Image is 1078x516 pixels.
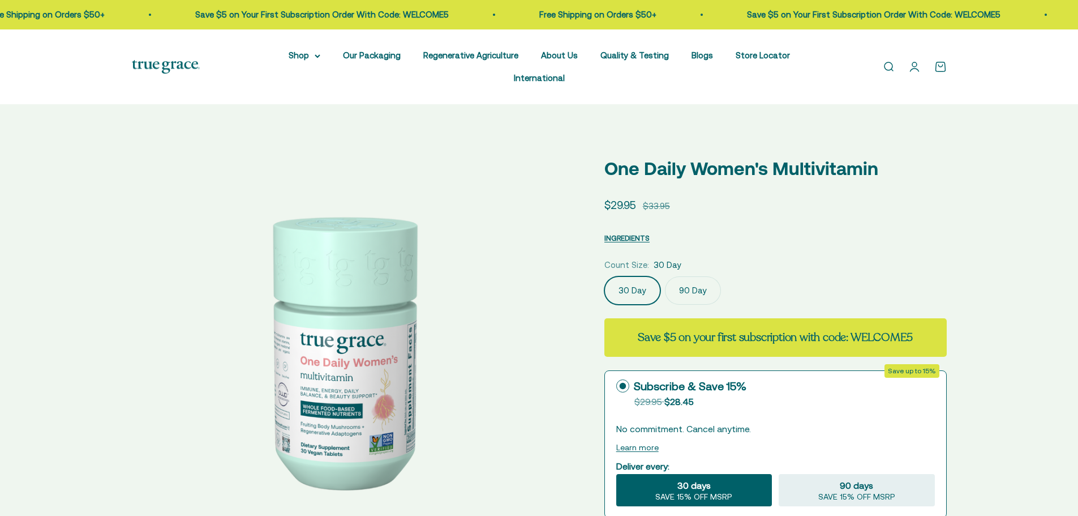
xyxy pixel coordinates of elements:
[604,234,650,242] span: INGREDIENTS
[423,50,518,60] a: Regenerative Agriculture
[736,50,790,60] a: Store Locator
[600,50,669,60] a: Quality & Testing
[865,10,982,19] a: Free Shipping on Orders $50+
[604,258,649,272] legend: Count Size:
[643,199,670,213] compare-at-price: $33.95
[604,154,947,183] p: One Daily Women's Multivitamin
[343,50,401,60] a: Our Packaging
[604,231,650,245] button: INGREDIENTS
[604,197,636,214] sale-price: $29.95
[654,258,681,272] span: 30 Day
[541,50,578,60] a: About Us
[521,8,774,22] p: Save $5 on Your First Subscription Order With Code: WELCOME5
[638,330,913,345] strong: Save $5 on your first subscription with code: WELCOME5
[289,49,320,62] summary: Shop
[313,10,430,19] a: Free Shipping on Orders $50+
[514,73,565,83] a: International
[692,50,713,60] a: Blogs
